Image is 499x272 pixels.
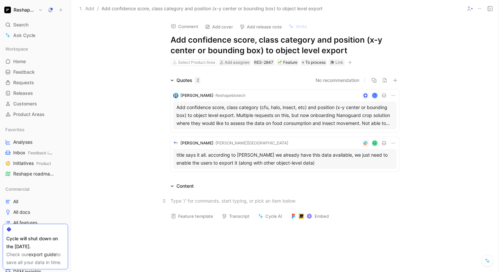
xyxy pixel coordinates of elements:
[3,78,68,88] a: Requests
[13,149,54,156] span: Inbox
[168,212,216,221] button: Feature template
[3,30,68,40] a: Ask Cycle
[14,7,36,13] h1: Reshape Platform
[6,251,64,266] div: Check our to save all your data in time.
[202,22,236,31] button: Add cover
[13,69,35,75] span: Feedback
[237,22,285,31] button: Add release note
[13,139,32,145] span: Analyses
[5,126,24,133] span: Favorites
[176,103,393,127] div: Add confidence score, class category (cfu, halo, insect, etc) and position (x-y center or boundin...
[3,5,44,15] button: Reshape PlatformReshape Platform
[219,212,252,221] button: Transcript
[36,161,51,166] span: Product
[3,109,68,119] a: Product Areas
[13,100,37,107] span: Customers
[6,235,64,251] div: Cycle will shut down on the [DATE].
[178,59,215,66] div: Select Product Area
[5,46,28,52] span: Workspace
[213,140,288,145] span: · [PERSON_NAME][GEOGRAPHIC_DATA]
[13,209,30,215] span: All docs
[13,79,34,86] span: Requests
[13,111,45,118] span: Product Areas
[3,57,68,66] a: Home
[180,140,213,145] span: [PERSON_NAME]
[168,76,203,84] div: Quotes2
[13,160,51,167] span: Initiatives
[3,207,68,217] a: All docs
[180,93,213,98] span: [PERSON_NAME]
[13,219,37,226] span: All features
[3,197,68,207] a: All
[3,184,68,238] div: CommercialAllAll docsAll featuresReshape roadmap
[3,125,68,135] div: Favorites
[13,90,33,97] span: Releases
[176,76,200,84] div: Quotes
[301,59,327,66] div: To process
[316,76,359,84] button: No recommendation
[28,252,56,257] a: export guide
[255,212,285,221] button: Cycle AI
[305,59,326,66] span: To process
[213,93,246,98] span: · Reshapebiotech
[101,5,323,13] span: Add confidence score, class category and position (x-y center or bounding box) to object level ex...
[296,23,307,29] span: Write
[173,93,178,98] img: logo
[373,94,377,98] div: O
[97,5,99,13] span: /
[13,198,18,205] span: All
[3,218,68,228] a: All features
[3,184,68,194] div: Commercial
[13,58,26,65] span: Home
[3,99,68,109] a: Customers
[278,60,282,64] img: 🌱
[288,212,332,221] button: Embed
[173,140,178,146] img: logo
[13,21,28,29] span: Search
[5,186,29,192] span: Commercial
[3,158,68,168] a: InitiativesProduct
[4,7,11,13] img: Reshape Platform
[3,88,68,98] a: Releases
[3,169,68,179] a: Reshape roadmapCommercial
[176,151,393,167] div: title says it all. according to [PERSON_NAME] we already have this data available, we just need t...
[373,141,377,145] div: T
[335,59,343,66] div: Link
[278,59,297,66] div: Feature
[168,182,196,190] div: Content
[3,67,68,77] a: Feedback
[3,44,68,54] div: Workspace
[3,148,68,158] a: InboxFeedback inboxes
[28,150,62,155] span: Feedback inboxes
[78,5,96,13] button: Add
[176,182,194,190] div: Content
[286,22,310,31] button: Write
[277,59,299,66] div: 🌱Feature
[168,22,201,31] button: Comment
[225,60,249,65] span: Add assignee
[13,31,35,39] span: Ask Cycle
[13,171,56,177] span: Reshape roadmap
[171,35,399,56] h1: Add confidence score, class category and position (x-y center or bounding box) to object level ex...
[254,59,273,66] div: RES-2847
[195,77,200,84] div: 2
[3,137,68,147] a: Analyses
[3,20,68,30] div: Search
